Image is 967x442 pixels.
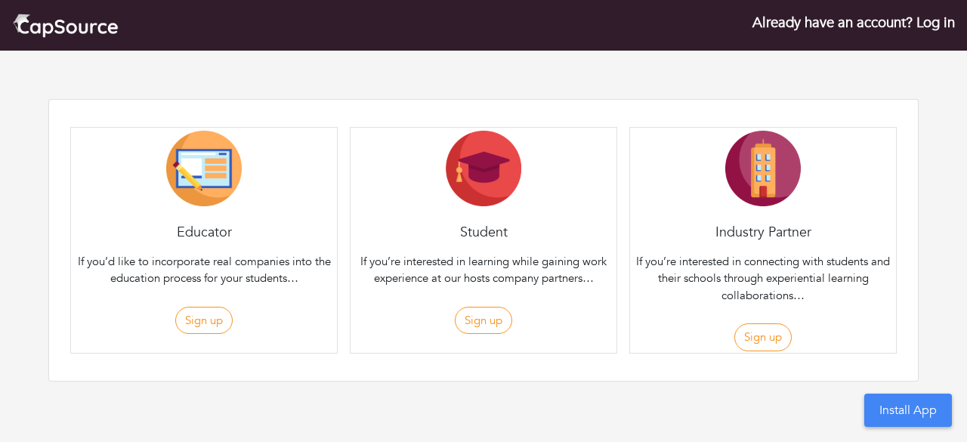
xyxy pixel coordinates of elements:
button: Install App [864,394,952,427]
img: Company-Icon-7f8a26afd1715722aa5ae9dc11300c11ceeb4d32eda0db0d61c21d11b95ecac6.png [725,131,801,206]
button: Sign up [455,307,512,335]
button: Sign up [734,323,792,351]
button: Sign up [175,307,233,335]
p: If you’d like to incorporate real companies into the education process for your students… [74,253,334,287]
img: cap_logo.png [12,12,119,39]
a: Already have an account? Log in [752,13,955,32]
p: If you’re interested in connecting with students and their schools through experiential learning ... [633,253,893,304]
h4: Industry Partner [630,224,896,241]
p: If you’re interested in learning while gaining work experience at our hosts company partners… [354,253,613,287]
img: Educator-Icon-31d5a1e457ca3f5474c6b92ab10a5d5101c9f8fbafba7b88091835f1a8db102f.png [166,131,242,206]
h4: Educator [71,224,337,241]
h4: Student [351,224,616,241]
img: Student-Icon-6b6867cbad302adf8029cb3ecf392088beec6a544309a027beb5b4b4576828a8.png [446,131,521,206]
